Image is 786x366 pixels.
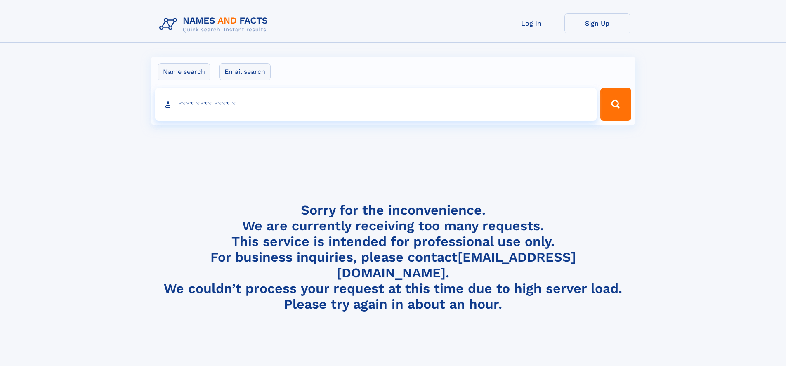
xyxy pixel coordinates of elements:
[337,249,576,281] a: [EMAIL_ADDRESS][DOMAIN_NAME]
[564,13,630,33] a: Sign Up
[156,13,275,35] img: Logo Names and Facts
[600,88,631,121] button: Search Button
[155,88,597,121] input: search input
[498,13,564,33] a: Log In
[219,63,271,80] label: Email search
[156,202,630,312] h4: Sorry for the inconvenience. We are currently receiving too many requests. This service is intend...
[158,63,210,80] label: Name search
